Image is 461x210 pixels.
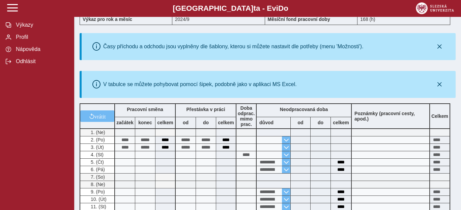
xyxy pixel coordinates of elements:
span: 6. (Pá) [89,167,105,172]
span: Odhlásit [14,58,68,64]
span: 9. (Po) [89,189,105,194]
span: t [253,4,256,12]
b: konec [135,120,155,125]
b: Neodpracovaná doba [280,107,328,112]
span: 10. (Út) [89,196,107,202]
b: celkem [331,120,351,125]
b: Poznámky (pracovní cesty, apod.) [352,111,429,122]
span: D [278,4,284,12]
img: logo_web_su.png [416,2,454,14]
b: důvod [259,120,273,125]
span: vrátit [94,113,106,119]
div: Časy příchodu a odchodu jsou vyplněny dle šablony, kterou si můžete nastavit dle potřeby (menu 'M... [103,44,364,50]
b: od [176,120,196,125]
b: [GEOGRAPHIC_DATA] a - Evi [20,4,441,13]
span: 7. (So) [89,174,105,180]
div: 2024/9 [172,14,265,25]
div: 168 (h) [357,14,450,25]
b: do [311,120,330,125]
span: 8. (Ne) [89,182,105,187]
span: 2. (Po) [89,137,105,142]
span: 11. (St) [89,204,106,209]
span: 3. (Út) [89,145,104,150]
div: V tabulce se můžete pohybovat pomocí šipek, podobně jako v aplikaci MS Excel. [103,81,297,87]
span: o [284,4,288,12]
b: celkem [155,120,175,125]
button: vrátit [80,110,114,122]
span: Výkazy [14,22,68,28]
span: 5. (Čt) [89,159,104,165]
b: Měsíční fond pracovní doby [268,17,330,22]
b: Celkem [431,113,448,119]
b: Pracovní směna [127,107,163,112]
span: 4. (St) [89,152,104,157]
b: celkem [216,120,236,125]
b: do [196,120,216,125]
b: začátek [115,120,135,125]
span: 1. (Ne) [89,130,105,135]
b: Přestávka v práci [186,107,225,112]
b: Doba odprac. mimo prac. [238,105,255,127]
b: od [291,120,310,125]
b: Výkaz pro rok a měsíc [83,17,132,22]
span: Nápověda [14,46,68,52]
span: Profil [14,34,68,40]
